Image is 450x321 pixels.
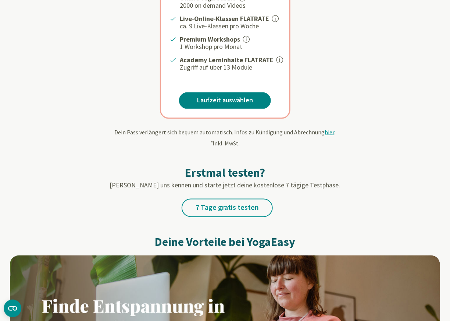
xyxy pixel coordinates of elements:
[72,43,78,49] img: tab_keywords_by_traffic_grey.svg
[10,165,440,180] h2: Erstmal testen?
[12,19,18,25] img: website_grey.svg
[10,235,440,250] h2: Deine Vorteile bei YogaEasy
[179,92,271,109] a: Laufzeit auswählen
[4,300,21,317] button: CMP-Widget öffnen
[180,14,269,23] strong: Live-Online-Klassen FLATRATE
[325,128,335,136] span: hier
[180,56,274,64] strong: Academy Lerninhalte FLATRATE
[182,199,273,217] a: 7 Tage gratis testen
[38,43,54,48] div: Domain
[180,35,240,43] strong: Premium Workshops
[10,180,440,190] p: [PERSON_NAME] uns kennen und starte jetzt deine kostenlose 7 tägige Testphase.
[19,19,81,25] div: Domain: [DOMAIN_NAME]
[30,43,36,49] img: tab_domain_overview_orange.svg
[12,12,18,18] img: logo_orange.svg
[180,42,281,51] p: 1 Workshop pro Monat
[180,63,281,72] p: Zugriff auf über 13 Module
[21,12,36,18] div: v 4.0.25
[10,128,440,148] div: Dein Pass verlängert sich bequem automatisch. Infos zu Kündigung und Abrechnung . Inkl. MwSt.
[180,22,281,31] p: ca. 9 Live-Klassen pro Woche
[80,43,127,48] div: Keywords nach Traffic
[180,1,281,10] p: 2000 on demand Videos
